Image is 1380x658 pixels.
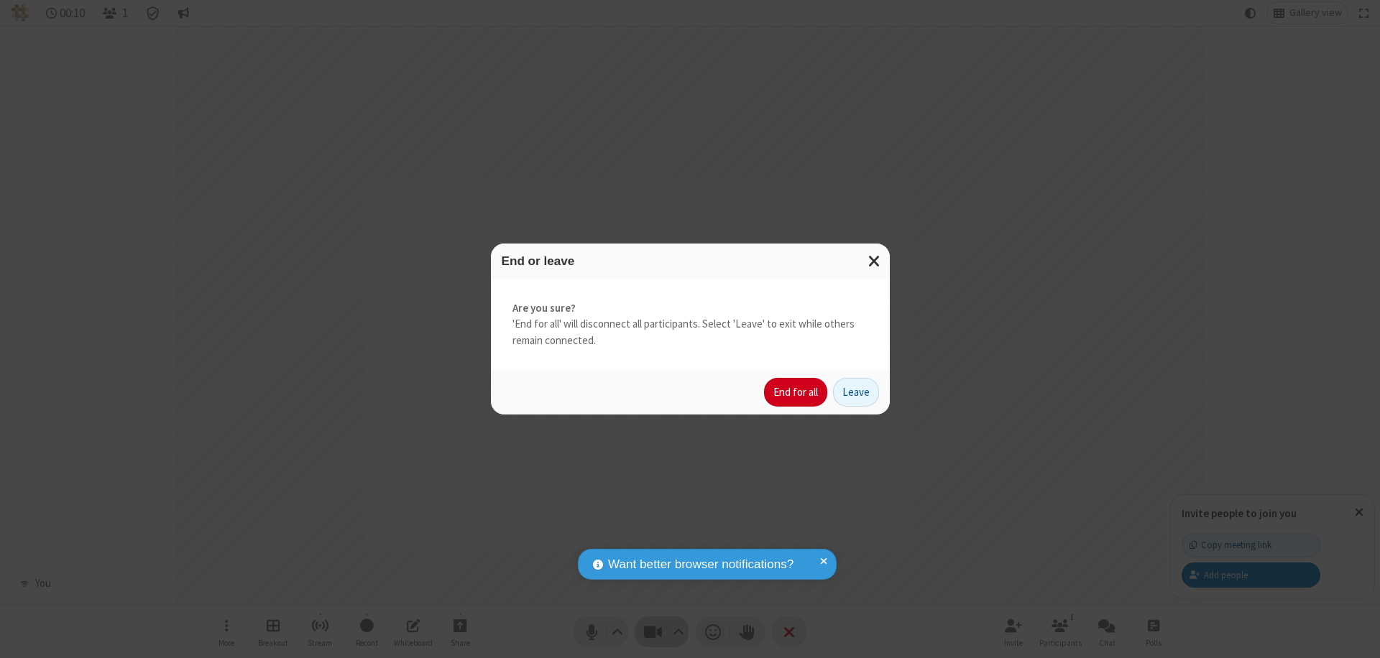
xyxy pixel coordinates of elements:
div: 'End for all' will disconnect all participants. Select 'Leave' to exit while others remain connec... [491,279,890,371]
button: Leave [833,378,879,407]
button: End for all [764,378,827,407]
span: Want better browser notifications? [608,555,793,574]
strong: Are you sure? [512,300,868,317]
button: Close modal [860,244,890,279]
h3: End or leave [502,254,879,268]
